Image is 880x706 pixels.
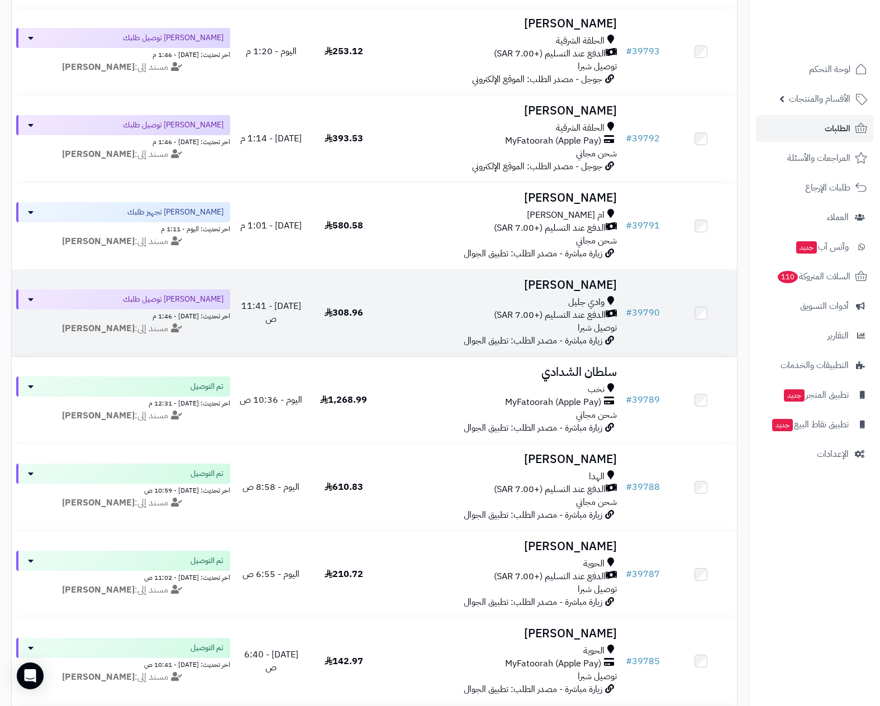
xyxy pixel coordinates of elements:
span: زيارة مباشرة - مصدر الطلب: تطبيق الجوال [464,508,602,522]
span: الحلقة الشرقية [556,35,605,47]
a: الطلبات [756,115,873,142]
span: الإعدادات [817,446,849,462]
span: الهدا [589,470,605,483]
span: تطبيق المتجر [783,387,849,403]
a: تطبيق نقاط البيعجديد [756,411,873,438]
h3: [PERSON_NAME] [384,104,617,117]
span: الدفع عند التسليم (+7.00 SAR) [494,483,606,496]
span: MyFatoorah (Apple Pay) [505,135,601,147]
div: Open Intercom Messenger [17,662,44,689]
span: زيارة مباشرة - مصدر الطلب: تطبيق الجوال [464,683,602,696]
div: اخر تحديث: [DATE] - 10:41 ص [16,658,230,670]
div: مسند إلى: [8,322,239,335]
a: التقارير [756,322,873,349]
strong: [PERSON_NAME] [62,322,135,335]
strong: [PERSON_NAME] [62,147,135,161]
a: السلات المتروكة110 [756,263,873,290]
span: نخب [588,383,605,396]
span: شحن مجاني [576,408,617,422]
div: اخر تحديث: [DATE] - 12:31 م [16,397,230,408]
span: المراجعات والأسئلة [787,150,850,166]
span: # [626,655,632,668]
span: # [626,45,632,58]
span: زيارة مباشرة - مصدر الطلب: تطبيق الجوال [464,421,602,435]
span: توصيل شبرا [578,321,617,335]
span: الأقسام والمنتجات [789,91,850,107]
span: زيارة مباشرة - مصدر الطلب: تطبيق الجوال [464,595,602,609]
span: وادي جليل [568,296,605,309]
a: المراجعات والأسئلة [756,145,873,171]
div: مسند إلى: [8,409,239,422]
span: توصيل شبرا [578,583,617,596]
span: 210.72 [325,567,363,581]
span: # [626,567,632,581]
span: شحن مجاني [576,234,617,247]
div: مسند إلى: [8,497,239,509]
span: # [626,393,632,407]
div: اخر تحديث: [DATE] - 1:46 م [16,135,230,147]
span: أدوات التسويق [800,298,849,314]
span: [DATE] - 1:01 م [240,219,302,232]
span: جوجل - مصدر الطلب: الموقع الإلكتروني [472,160,602,173]
a: #39791 [626,219,660,232]
span: الحوية [583,645,605,657]
span: 308.96 [325,306,363,319]
span: MyFatoorah (Apple Pay) [505,657,601,670]
span: التقارير [827,328,849,344]
span: الدفع عند التسليم (+7.00 SAR) [494,222,606,235]
a: #39787 [626,567,660,581]
span: لوحة التحكم [809,61,850,77]
span: تم التوصيل [191,555,223,566]
span: MyFatoorah (Apple Pay) [505,396,601,409]
a: أدوات التسويق [756,293,873,319]
h3: [PERSON_NAME] [384,540,617,553]
span: # [626,480,632,494]
span: السلات المتروكة [777,269,850,284]
span: شحن مجاني [576,495,617,509]
span: [DATE] - 11:41 ص [241,299,301,326]
div: مسند إلى: [8,148,239,161]
h3: [PERSON_NAME] [384,17,617,30]
a: العملاء [756,204,873,231]
span: [PERSON_NAME] توصيل طلبك [123,294,223,305]
span: الطلبات [825,121,850,136]
span: اليوم - 10:36 ص [240,393,302,407]
span: اليوم - 8:58 ص [242,480,299,494]
span: الحوية [583,557,605,570]
span: [DATE] - 6:40 ص [244,648,298,674]
span: جديد [784,389,805,402]
span: اليوم - 1:20 م [246,45,297,58]
span: 393.53 [325,132,363,145]
div: اخر تحديث: [DATE] - 10:59 ص [16,484,230,495]
h3: [PERSON_NAME] [384,453,617,466]
span: تم التوصيل [191,468,223,479]
a: الإعدادات [756,441,873,468]
span: 610.83 [325,480,363,494]
span: الدفع عند التسليم (+7.00 SAR) [494,570,606,583]
div: مسند إلى: [8,61,239,74]
div: اخر تحديث: [DATE] - 1:46 م [16,309,230,321]
span: الدفع عند التسليم (+7.00 SAR) [494,47,606,60]
span: [PERSON_NAME] توصيل طلبك [123,32,223,44]
div: مسند إلى: [8,671,239,684]
a: #39788 [626,480,660,494]
h3: [PERSON_NAME] [384,627,617,640]
div: مسند إلى: [8,584,239,597]
span: تطبيق نقاط البيع [771,417,849,432]
span: تم التوصيل [191,381,223,392]
span: وآتس آب [795,239,849,255]
span: توصيل شبرا [578,60,617,73]
span: الحلقة الشرقية [556,122,605,135]
strong: [PERSON_NAME] [62,409,135,422]
span: جديد [796,241,817,254]
a: لوحة التحكم [756,56,873,83]
h3: [PERSON_NAME] [384,279,617,292]
span: الدفع عند التسليم (+7.00 SAR) [494,309,606,322]
span: طلبات الإرجاع [805,180,850,195]
span: توصيل شبرا [578,670,617,683]
img: logo-2.png [804,28,869,51]
span: 253.12 [325,45,363,58]
span: زيارة مباشرة - مصدر الطلب: تطبيق الجوال [464,247,602,260]
span: # [626,132,632,145]
span: زيارة مباشرة - مصدر الطلب: تطبيق الجوال [464,334,602,347]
